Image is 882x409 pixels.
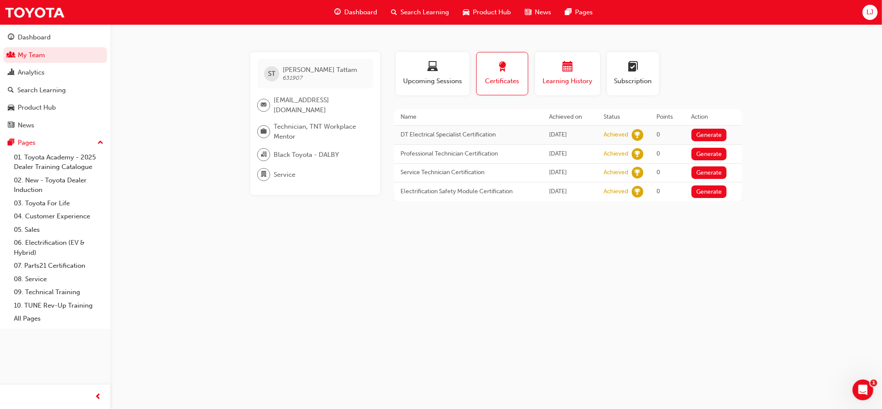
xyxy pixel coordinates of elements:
div: Product Hub [18,103,56,113]
span: Certificates [483,76,521,86]
td: DT Electrical Specialist Certification [394,125,543,144]
th: Name [394,109,543,125]
a: guage-iconDashboard [327,3,384,21]
div: Achieved [604,150,628,158]
span: news-icon [8,122,14,130]
span: learningRecordVerb_ACHIEVE-icon [632,186,643,198]
span: news-icon [525,7,531,18]
td: Professional Technician Certification [394,144,543,163]
span: News [535,7,551,17]
span: pages-icon [565,7,572,18]
button: Generate [691,185,727,198]
a: 09. Technical Training [10,286,107,299]
button: Generate [691,129,727,141]
button: Pages [3,135,107,151]
button: Generate [691,148,727,160]
button: DashboardMy TeamAnalyticsSearch LearningProduct HubNews [3,28,107,135]
span: Upcoming Sessions [402,76,463,86]
span: learningRecordVerb_ACHIEVE-icon [632,148,643,160]
span: Black Toyota - DALBY [274,150,339,160]
div: Dashboard [18,32,51,42]
span: 0 [656,188,660,195]
span: chart-icon [8,69,14,77]
span: Wed Jun 18 2025 08:30:00 GMT+1000 (Australian Eastern Standard Time) [549,131,567,138]
td: Electrification Safety Module Certification [394,182,543,201]
span: prev-icon [95,392,102,403]
a: 04. Customer Experience [10,210,107,223]
span: guage-icon [8,34,14,42]
span: Learning History [542,76,594,86]
span: ST [268,69,275,79]
td: Service Technician Certification [394,163,543,182]
a: 07. Parts21 Certification [10,259,107,273]
span: 631907 [283,74,303,81]
th: Status [597,109,650,125]
span: department-icon [261,169,267,180]
a: 02. New - Toyota Dealer Induction [10,174,107,197]
span: guage-icon [334,7,341,18]
span: LJ [866,7,873,17]
span: learningRecordVerb_ACHIEVE-icon [632,129,643,141]
button: Certificates [476,52,528,95]
a: 01. Toyota Academy - 2025 Dealer Training Catalogue [10,151,107,174]
span: Subscription [614,76,653,86]
span: car-icon [8,104,14,112]
span: learningRecordVerb_ACHIEVE-icon [632,167,643,179]
span: search-icon [391,7,397,18]
button: Generate [691,166,727,179]
a: Search Learning [3,82,107,98]
a: pages-iconPages [558,3,600,21]
span: Wed Aug 17 2022 00:00:00 GMT+1000 (Australian Eastern Standard Time) [549,169,567,176]
th: Action [685,109,742,125]
a: search-iconSearch Learning [384,3,456,21]
a: Dashboard [3,29,107,45]
button: Learning History [535,52,600,95]
div: News [18,120,34,130]
span: [PERSON_NAME] Tattam [283,66,357,74]
span: 0 [656,150,660,157]
span: people-icon [8,52,14,59]
th: Points [650,109,685,125]
span: award-icon [497,62,507,73]
a: 05. Sales [10,223,107,237]
th: Achieved on [543,109,597,125]
a: News [3,117,107,133]
button: Upcoming Sessions [396,52,469,95]
span: Search Learning [401,7,449,17]
span: 0 [656,169,660,176]
span: email-icon [261,100,267,111]
span: calendar-icon [562,62,573,73]
a: 08. Service [10,273,107,286]
span: car-icon [463,7,469,18]
a: Analytics [3,65,107,81]
a: All Pages [10,312,107,325]
a: 10. TUNE Rev-Up Training [10,299,107,312]
a: car-iconProduct Hub [456,3,518,21]
div: Achieved [604,131,628,139]
span: 0 [656,131,660,138]
span: Wed Nov 02 2022 00:00:00 GMT+1000 (Australian Eastern Standard Time) [549,150,567,157]
a: Product Hub [3,100,107,116]
span: search-icon [8,87,14,94]
a: news-iconNews [518,3,558,21]
div: Achieved [604,188,628,196]
span: Pages [575,7,593,17]
img: Trak [4,3,65,22]
a: 03. Toyota For Life [10,197,107,210]
span: laptop-icon [427,62,438,73]
span: Service [274,170,295,180]
div: Achieved [604,169,628,177]
span: Product Hub [473,7,511,17]
div: Analytics [18,68,45,78]
button: LJ [863,5,878,20]
span: pages-icon [8,139,14,147]
span: Technician, TNT Workplace Mentor [274,122,366,141]
span: 1 [870,380,877,386]
button: Subscription [607,52,659,95]
iframe: Intercom live chat [853,380,873,400]
span: briefcase-icon [261,126,267,137]
span: learningplan-icon [628,62,638,73]
a: My Team [3,47,107,63]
